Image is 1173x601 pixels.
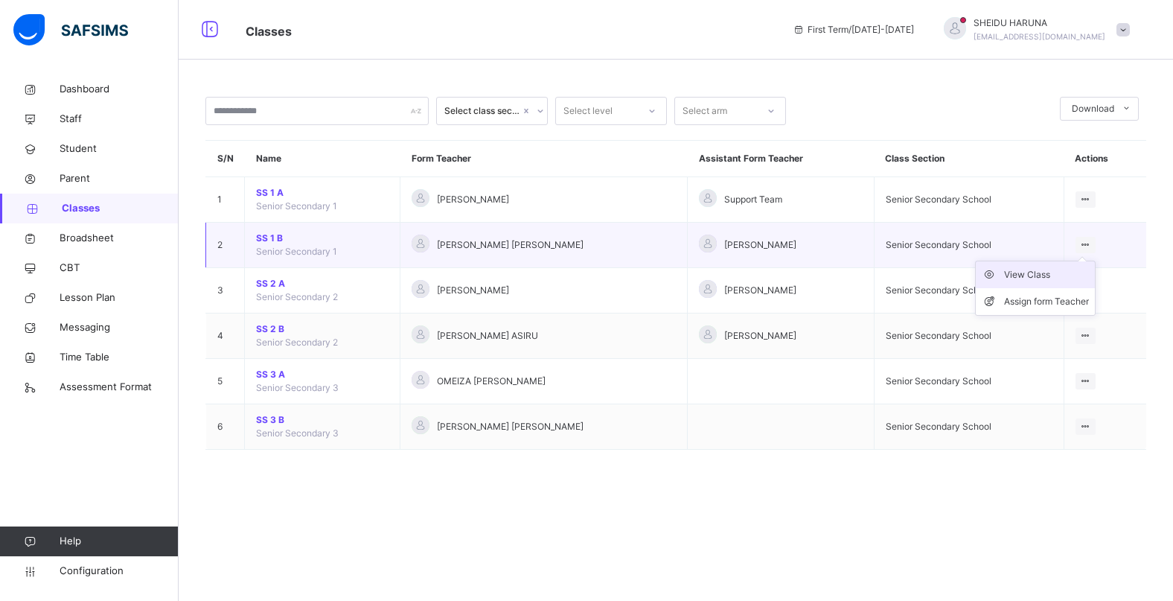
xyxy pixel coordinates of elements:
[1004,267,1089,282] div: View Class
[60,261,179,276] span: CBT
[256,200,337,212] span: Senior Secondary 1
[60,564,178,579] span: Configuration
[444,104,520,118] div: Select class section
[724,193,782,206] span: Support Team
[60,380,179,395] span: Assessment Format
[929,16,1137,43] div: SHEIDUHARUNA
[206,314,245,359] td: 4
[256,382,339,393] span: Senior Secondary 3
[206,359,245,404] td: 5
[246,24,292,39] span: Classes
[1072,102,1114,115] span: Download
[1064,141,1146,177] th: Actions
[874,141,1064,177] th: Class Section
[886,421,991,432] span: Senior Secondary School
[60,290,179,305] span: Lesson Plan
[437,284,509,297] span: [PERSON_NAME]
[60,171,179,186] span: Parent
[60,534,178,549] span: Help
[256,413,389,427] span: SS 3 B
[974,16,1105,30] span: SHEIDU HARUNA
[886,239,991,250] span: Senior Secondary School
[256,291,338,302] span: Senior Secondary 2
[437,238,584,252] span: [PERSON_NAME] [PERSON_NAME]
[60,141,179,156] span: Student
[206,268,245,314] td: 3
[437,193,509,206] span: [PERSON_NAME]
[683,97,727,125] div: Select arm
[256,322,389,336] span: SS 2 B
[60,231,179,246] span: Broadsheet
[688,141,875,177] th: Assistant Form Teacher
[256,246,337,257] span: Senior Secondary 1
[60,350,179,365] span: Time Table
[886,375,991,387] span: Senior Secondary School
[206,177,245,223] td: 1
[793,23,914,36] span: session/term information
[886,194,991,205] span: Senior Secondary School
[1004,294,1089,309] div: Assign form Teacher
[724,284,796,297] span: [PERSON_NAME]
[400,141,688,177] th: Form Teacher
[256,277,389,290] span: SS 2 A
[62,201,179,216] span: Classes
[437,375,546,388] span: OMEIZA [PERSON_NAME]
[60,320,179,335] span: Messaging
[886,330,991,341] span: Senior Secondary School
[256,337,338,348] span: Senior Secondary 2
[256,427,339,439] span: Senior Secondary 3
[437,329,538,343] span: [PERSON_NAME] ASIRU
[60,112,179,127] span: Staff
[886,284,991,296] span: Senior Secondary School
[724,238,796,252] span: [PERSON_NAME]
[245,141,400,177] th: Name
[974,32,1105,41] span: [EMAIL_ADDRESS][DOMAIN_NAME]
[724,329,796,343] span: [PERSON_NAME]
[256,368,389,381] span: SS 3 A
[13,14,128,45] img: safsims
[437,420,584,433] span: [PERSON_NAME] [PERSON_NAME]
[256,232,389,245] span: SS 1 B
[206,141,245,177] th: S/N
[206,223,245,268] td: 2
[60,82,179,97] span: Dashboard
[563,97,613,125] div: Select level
[206,404,245,450] td: 6
[256,186,389,200] span: SS 1 A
